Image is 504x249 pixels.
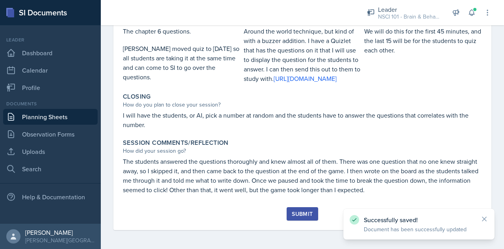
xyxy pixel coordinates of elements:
[364,26,482,55] p: We will do this for the first 45 minutes, and the last 15 will be for the students to quiz each o...
[3,161,98,177] a: Search
[123,44,241,82] p: [PERSON_NAME] moved quiz to [DATE] so all students are taking it at the same time and can come to...
[123,110,482,129] p: I will have the students, or AI, pick a number at random and the students have to answer the ques...
[274,74,337,83] a: [URL][DOMAIN_NAME]
[25,236,94,244] div: [PERSON_NAME][GEOGRAPHIC_DATA]
[364,216,474,224] p: Successfully saved!
[123,26,241,36] p: The chapter 6 questions.
[3,45,98,61] a: Dashboard
[123,157,482,195] p: The students answered the questions thoroughly and knew almost all of them. There was one questio...
[3,62,98,78] a: Calendar
[3,36,98,43] div: Leader
[123,147,482,155] div: How did your session go?
[3,80,98,95] a: Profile
[3,109,98,125] a: Planning Sheets
[378,5,441,14] div: Leader
[3,189,98,205] div: Help & Documentation
[25,228,94,236] div: [PERSON_NAME]
[123,93,151,101] label: Closing
[3,126,98,142] a: Observation Forms
[3,144,98,159] a: Uploads
[378,13,441,21] div: NSCI 101 - Brain & Behavior / Fall 2025
[123,101,482,109] div: How do you plan to close your session?
[287,207,318,221] button: Submit
[292,211,313,217] div: Submit
[123,139,229,147] label: Session Comments/Reflection
[244,26,361,83] p: Around the world technique, but kind of with a buzzer addition. I have a Quizlet that has the que...
[3,100,98,107] div: Documents
[364,225,474,233] p: Document has been successfully updated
